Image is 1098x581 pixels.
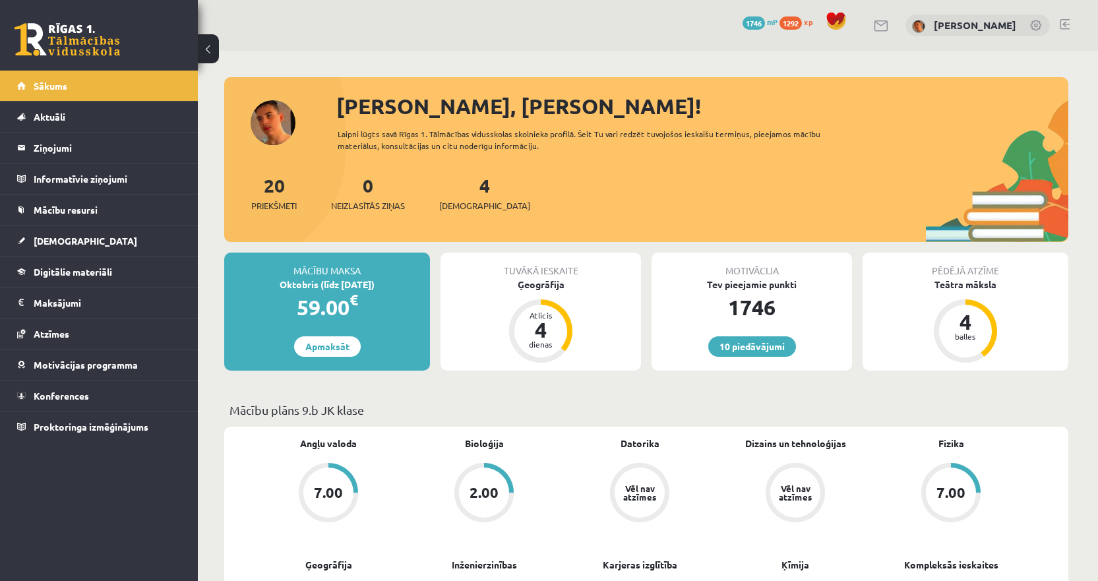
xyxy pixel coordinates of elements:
[300,437,357,450] a: Angļu valoda
[406,463,562,525] a: 2.00
[938,437,964,450] a: Fizika
[294,336,361,357] a: Apmaksāt
[336,90,1068,122] div: [PERSON_NAME], [PERSON_NAME]!
[331,199,405,212] span: Neizlasītās ziņas
[470,485,499,500] div: 2.00
[338,128,844,152] div: Laipni lūgts savā Rīgas 1. Tālmācības vidusskolas skolnieka profilā. Šeit Tu vari redzēt tuvojošo...
[34,164,181,194] legend: Informatīvie ziņojumi
[305,558,352,572] a: Ģeogrāfija
[17,381,181,411] a: Konferences
[314,485,343,500] div: 7.00
[745,437,846,450] a: Dizains un tehnoloģijas
[781,558,809,572] a: Ķīmija
[521,319,561,340] div: 4
[743,16,778,27] a: 1746 mP
[652,291,852,323] div: 1746
[17,133,181,163] a: Ziņojumi
[17,102,181,132] a: Aktuāli
[17,71,181,101] a: Sākums
[603,558,677,572] a: Karjeras izglītība
[804,16,812,27] span: xp
[251,463,406,525] a: 7.00
[34,359,138,371] span: Motivācijas programma
[779,16,819,27] a: 1292 xp
[936,485,965,500] div: 7.00
[17,257,181,287] a: Digitālie materiāli
[34,390,89,402] span: Konferences
[34,111,65,123] span: Aktuāli
[652,253,852,278] div: Motivācija
[17,226,181,256] a: [DEMOGRAPHIC_DATA]
[251,199,297,212] span: Priekšmeti
[441,278,641,291] div: Ģeogrāfija
[224,253,430,278] div: Mācību maksa
[708,336,796,357] a: 10 piedāvājumi
[621,484,658,501] div: Vēl nav atzīmes
[904,558,998,572] a: Kompleksās ieskaites
[439,199,530,212] span: [DEMOGRAPHIC_DATA]
[439,173,530,212] a: 4[DEMOGRAPHIC_DATA]
[224,278,430,291] div: Oktobris (līdz [DATE])
[17,288,181,318] a: Maksājumi
[229,401,1063,419] p: Mācību plāns 9.b JK klase
[521,311,561,319] div: Atlicis
[863,253,1068,278] div: Pēdējā atzīme
[946,332,985,340] div: balles
[34,80,67,92] span: Sākums
[873,463,1029,525] a: 7.00
[224,291,430,323] div: 59.00
[946,311,985,332] div: 4
[15,23,120,56] a: Rīgas 1. Tālmācības vidusskola
[34,328,69,340] span: Atzīmes
[251,173,297,212] a: 20Priekšmeti
[863,278,1068,365] a: Teātra māksla 4 balles
[34,288,181,318] legend: Maksājumi
[934,18,1016,32] a: [PERSON_NAME]
[34,204,98,216] span: Mācību resursi
[17,350,181,380] a: Motivācijas programma
[767,16,778,27] span: mP
[34,235,137,247] span: [DEMOGRAPHIC_DATA]
[350,290,358,309] span: €
[17,412,181,442] a: Proktoringa izmēģinājums
[521,340,561,348] div: dienas
[34,133,181,163] legend: Ziņojumi
[912,20,925,33] img: Kristiāns Aleksandrs Šramko
[441,253,641,278] div: Tuvākā ieskaite
[777,484,814,501] div: Vēl nav atzīmes
[621,437,659,450] a: Datorika
[452,558,517,572] a: Inženierzinības
[779,16,802,30] span: 1292
[34,421,148,433] span: Proktoringa izmēģinājums
[331,173,405,212] a: 0Neizlasītās ziņas
[863,278,1068,291] div: Teātra māksla
[17,319,181,349] a: Atzīmes
[562,463,717,525] a: Vēl nav atzīmes
[34,266,112,278] span: Digitālie materiāli
[465,437,504,450] a: Bioloģija
[17,195,181,225] a: Mācību resursi
[652,278,852,291] div: Tev pieejamie punkti
[743,16,765,30] span: 1746
[717,463,873,525] a: Vēl nav atzīmes
[441,278,641,365] a: Ģeogrāfija Atlicis 4 dienas
[17,164,181,194] a: Informatīvie ziņojumi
